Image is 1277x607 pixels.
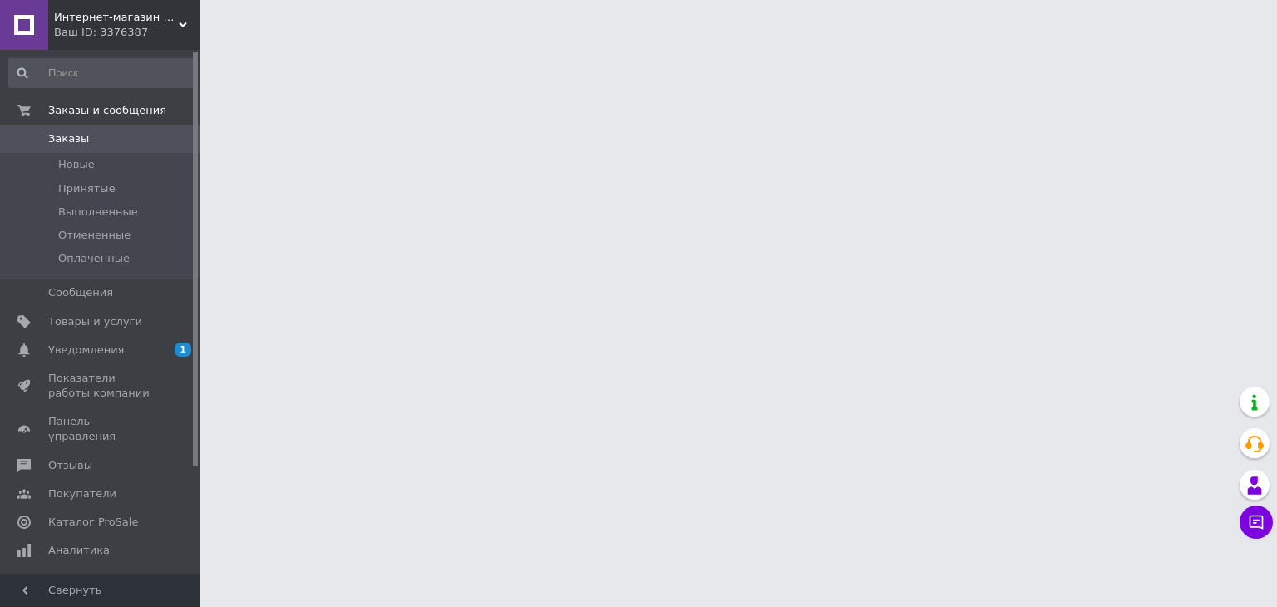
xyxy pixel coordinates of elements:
div: Ваш ID: 3376387 [54,25,200,40]
span: Оплаченные [58,251,130,266]
span: Панель управления [48,414,154,444]
span: Каталог ProSale [48,515,138,530]
span: Заказы и сообщения [48,103,166,118]
span: 1 [175,343,191,357]
span: Показатели работы компании [48,371,154,401]
span: Интернет-магазин MAXim [54,10,179,25]
span: Уведомления [48,343,124,358]
span: Отмененные [58,228,131,243]
span: Принятые [58,181,116,196]
button: Чат с покупателем [1240,506,1273,539]
span: Заказы [48,131,89,146]
span: Отзывы [48,458,92,473]
span: Товары и услуги [48,314,142,329]
span: Покупатели [48,486,116,501]
span: Новые [58,157,95,172]
span: Аналитика [48,543,110,558]
span: Сообщения [48,285,113,300]
span: Выполненные [58,205,138,220]
span: Управление сайтом [48,571,154,601]
input: Поиск [8,58,196,88]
